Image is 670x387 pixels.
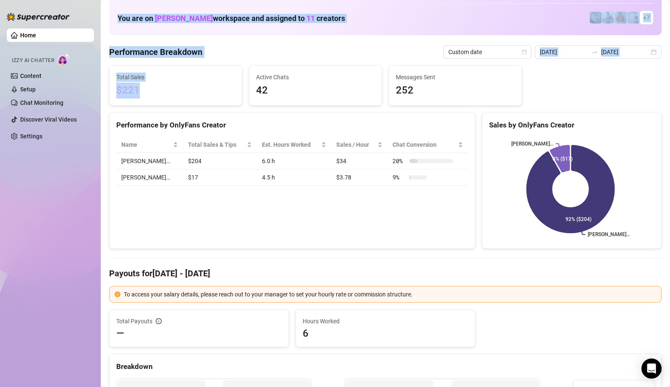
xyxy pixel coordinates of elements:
div: To access your salary details, please reach out to your manager to set your hourly rate or commis... [124,290,656,299]
div: Breakdown [116,361,654,372]
span: Sales / Hour [336,140,376,149]
span: 11 [306,14,315,23]
span: + 7 [643,13,650,22]
h1: You are on workspace and assigned to creators [118,14,345,23]
span: Total Sales & Tips [188,140,245,149]
span: swap-right [591,49,598,55]
img: Justin [615,12,627,23]
span: Hours Worked [303,317,468,326]
td: [PERSON_NAME]… [116,153,183,169]
th: Sales / Hour [331,137,387,153]
input: Start date [540,47,588,57]
a: Settings [20,133,42,140]
span: exclamation-circle [115,291,120,297]
span: — [116,327,124,340]
img: logo-BBDzfeDw.svg [7,13,70,21]
span: $221 [116,83,235,99]
span: to [591,49,598,55]
span: info-circle [156,318,162,324]
text: [PERSON_NAME]… [511,141,553,147]
th: Chat Conversion [387,137,468,153]
a: Content [20,73,42,79]
img: George [590,12,602,23]
th: Total Sales & Tips [183,137,257,153]
a: Setup [20,86,36,93]
span: 20 % [393,156,406,166]
input: End date [601,47,649,57]
span: [PERSON_NAME] [155,14,213,23]
span: 9 % [393,173,406,182]
h4: Payouts for [DATE] - [DATE] [109,268,662,279]
img: JUSTIN [602,12,614,23]
div: Sales by OnlyFans Creator [489,119,654,131]
td: 6.0 h [257,153,331,169]
text: [PERSON_NAME]… [588,232,630,238]
a: Chat Monitoring [20,99,63,106]
span: Total Payouts [116,317,152,326]
span: Total Sales [116,73,235,82]
span: Name [121,140,171,149]
td: $204 [183,153,257,169]
td: 4.5 h [257,169,331,186]
img: AI Chatter [58,53,71,65]
th: Name [116,137,183,153]
td: [PERSON_NAME]… [116,169,183,186]
div: Est. Hours Worked [262,140,319,149]
span: Messages Sent [396,73,515,82]
td: $3.78 [331,169,387,186]
span: Izzy AI Chatter [12,57,54,65]
span: Chat Conversion [393,140,456,149]
a: Discover Viral Videos [20,116,77,123]
div: Open Intercom Messenger [641,358,662,379]
span: calendar [522,49,527,55]
span: 6 [303,327,468,340]
h4: Performance Breakdown [109,46,202,58]
span: Active Chats [256,73,375,82]
span: 252 [396,83,515,99]
span: Custom date [448,46,526,58]
span: 42 [256,83,375,99]
div: Performance by OnlyFans Creator [116,119,468,131]
td: $17 [183,169,257,186]
img: Ralphy [628,12,639,23]
a: Home [20,32,36,39]
td: $34 [331,153,387,169]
